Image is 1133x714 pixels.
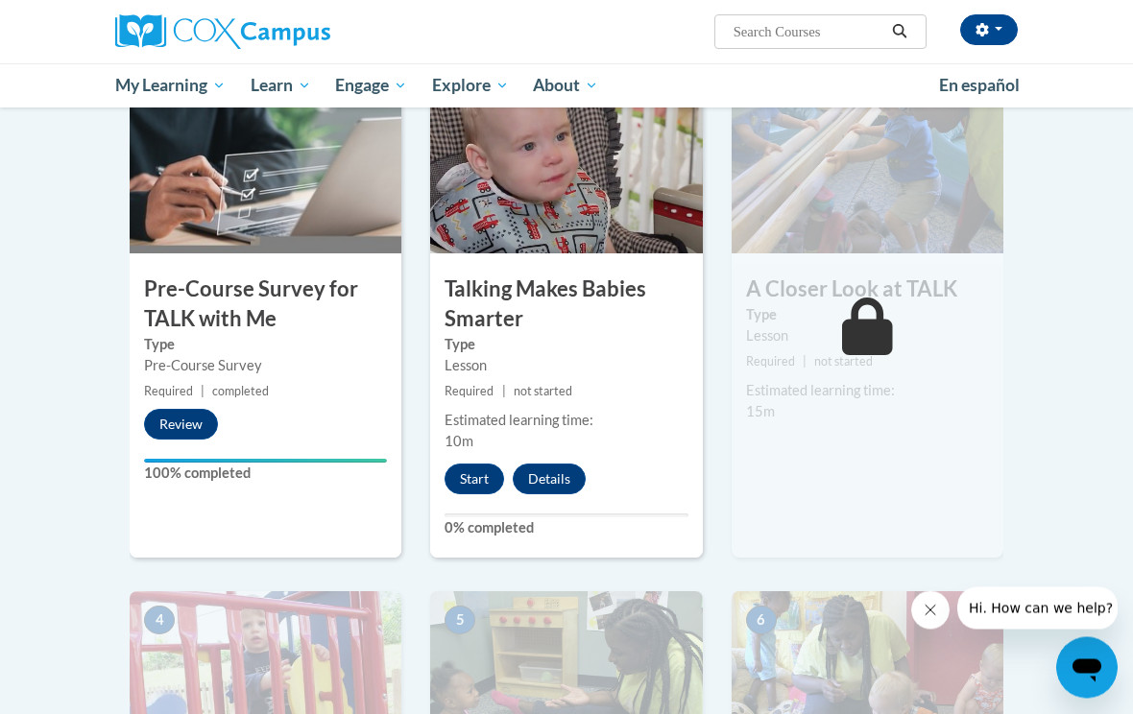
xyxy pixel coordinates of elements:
[445,464,504,495] button: Start
[939,75,1020,95] span: En español
[732,275,1003,305] h3: A Closer Look at TALK
[885,20,914,43] button: Search
[251,74,311,97] span: Learn
[130,275,401,335] h3: Pre-Course Survey for TALK with Me
[513,464,586,495] button: Details
[115,74,226,97] span: My Learning
[445,518,687,539] label: 0% completed
[445,356,687,377] div: Lesson
[533,74,598,97] span: About
[103,63,238,107] a: My Learning
[502,385,506,399] span: |
[957,587,1118,630] iframe: Message from company
[746,305,989,326] label: Type
[746,381,989,402] div: Estimated learning time:
[746,326,989,347] div: Lesson
[115,14,330,49] img: Cox Campus
[927,65,1032,106] a: En español
[130,62,401,254] img: Course Image
[212,385,269,399] span: completed
[420,63,521,107] a: Explore
[323,63,420,107] a: Engage
[335,74,407,97] span: Engage
[1056,637,1118,699] iframe: Button to launch messaging window
[732,20,885,43] input: Search Courses
[803,355,807,369] span: |
[445,434,473,450] span: 10m
[144,385,193,399] span: Required
[144,464,387,485] label: 100% completed
[746,355,795,369] span: Required
[521,63,612,107] a: About
[814,355,873,369] span: not started
[430,275,702,335] h3: Talking Makes Babies Smarter
[115,14,397,49] a: Cox Campus
[746,404,775,420] span: 15m
[144,410,218,440] button: Review
[144,356,387,377] div: Pre-Course Survey
[144,460,387,464] div: Your progress
[514,385,572,399] span: not started
[445,607,475,635] span: 5
[101,63,1032,107] div: Main menu
[732,62,1003,254] img: Course Image
[445,385,494,399] span: Required
[960,14,1018,45] button: Account Settings
[201,385,205,399] span: |
[445,335,687,356] label: Type
[144,607,175,635] span: 4
[238,63,324,107] a: Learn
[430,62,702,254] img: Course Image
[445,411,687,432] div: Estimated learning time:
[911,591,950,630] iframe: Close message
[746,607,777,635] span: 6
[144,335,387,356] label: Type
[432,74,509,97] span: Explore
